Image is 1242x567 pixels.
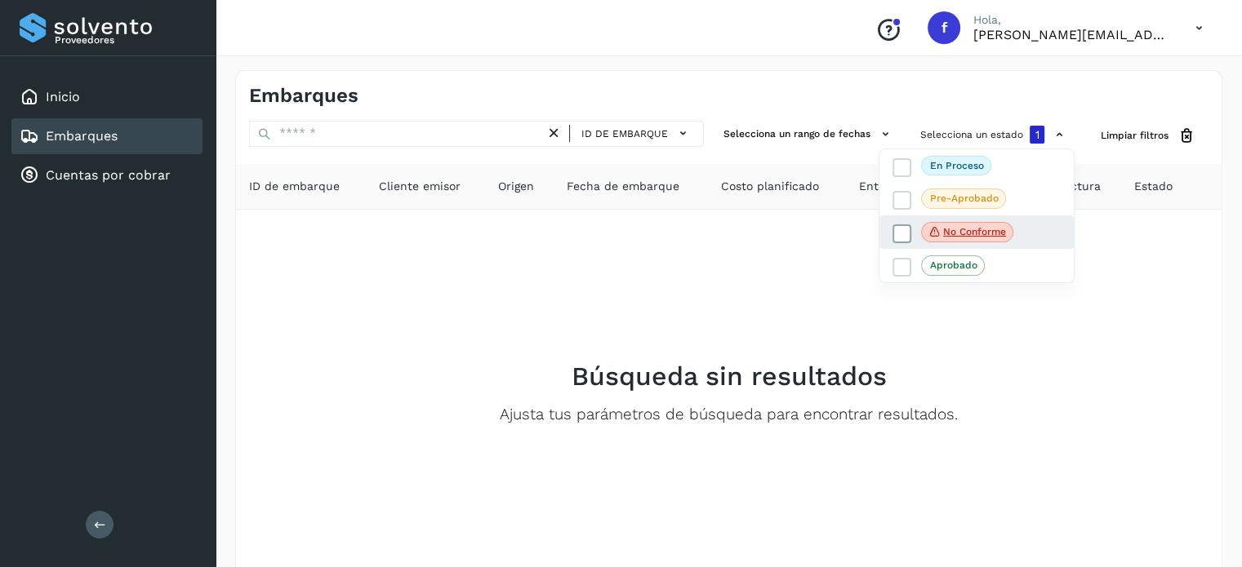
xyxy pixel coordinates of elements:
p: Pre-Aprobado [930,193,999,204]
div: Inicio [11,79,203,115]
p: En proceso [930,160,984,171]
div: Embarques [11,118,203,154]
a: Cuentas por cobrar [46,167,171,183]
a: Embarques [46,128,118,144]
div: Cuentas por cobrar [11,157,203,193]
a: Inicio [46,89,80,104]
p: Aprobado [930,259,977,271]
p: No conforme [943,226,1006,237]
p: Proveedores [55,34,196,46]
